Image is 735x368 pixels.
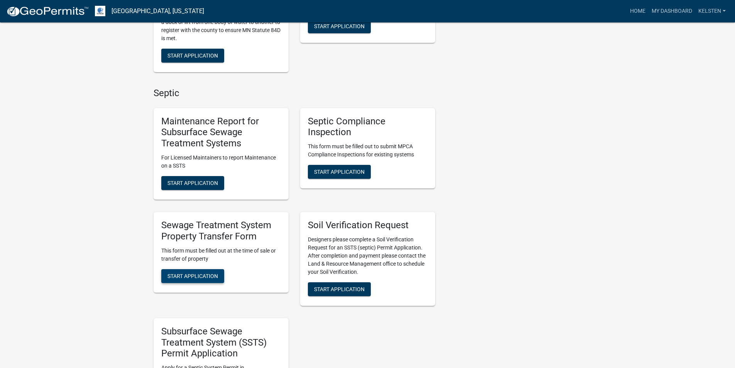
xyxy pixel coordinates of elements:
[161,269,224,283] button: Start Application
[161,326,281,359] h5: Subsurface Sewage Treatment System (SSTS) Permit Application
[308,165,371,179] button: Start Application
[308,116,427,138] h5: Septic Compliance Inspection
[167,52,218,58] span: Start Application
[167,273,218,279] span: Start Application
[161,247,281,263] p: This form must be filled out at the time of sale or transfer of property
[649,4,695,19] a: My Dashboard
[161,49,224,63] button: Start Application
[308,220,427,231] h5: Soil Verification Request
[314,286,365,292] span: Start Application
[161,154,281,170] p: For Licensed Maintainers to report Maintenance on a SSTS
[314,23,365,29] span: Start Application
[112,5,204,18] a: [GEOGRAPHIC_DATA], [US_STATE]
[161,220,281,242] h5: Sewage Treatment System Property Transfer Form
[308,19,371,33] button: Start Application
[308,282,371,296] button: Start Application
[314,169,365,175] span: Start Application
[161,116,281,149] h5: Maintenance Report for Subsurface Sewage Treatment Systems
[95,6,105,16] img: Otter Tail County, Minnesota
[695,4,729,19] a: Kelsten
[167,180,218,186] span: Start Application
[308,142,427,159] p: This form must be filled out to submit MPCA Compliance Inspections for existing systems
[308,236,427,276] p: Designers please complete a Soil Verification Request for an SSTS (septic) Permit Application. Af...
[154,88,435,99] h4: Septic
[161,176,224,190] button: Start Application
[627,4,649,19] a: Home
